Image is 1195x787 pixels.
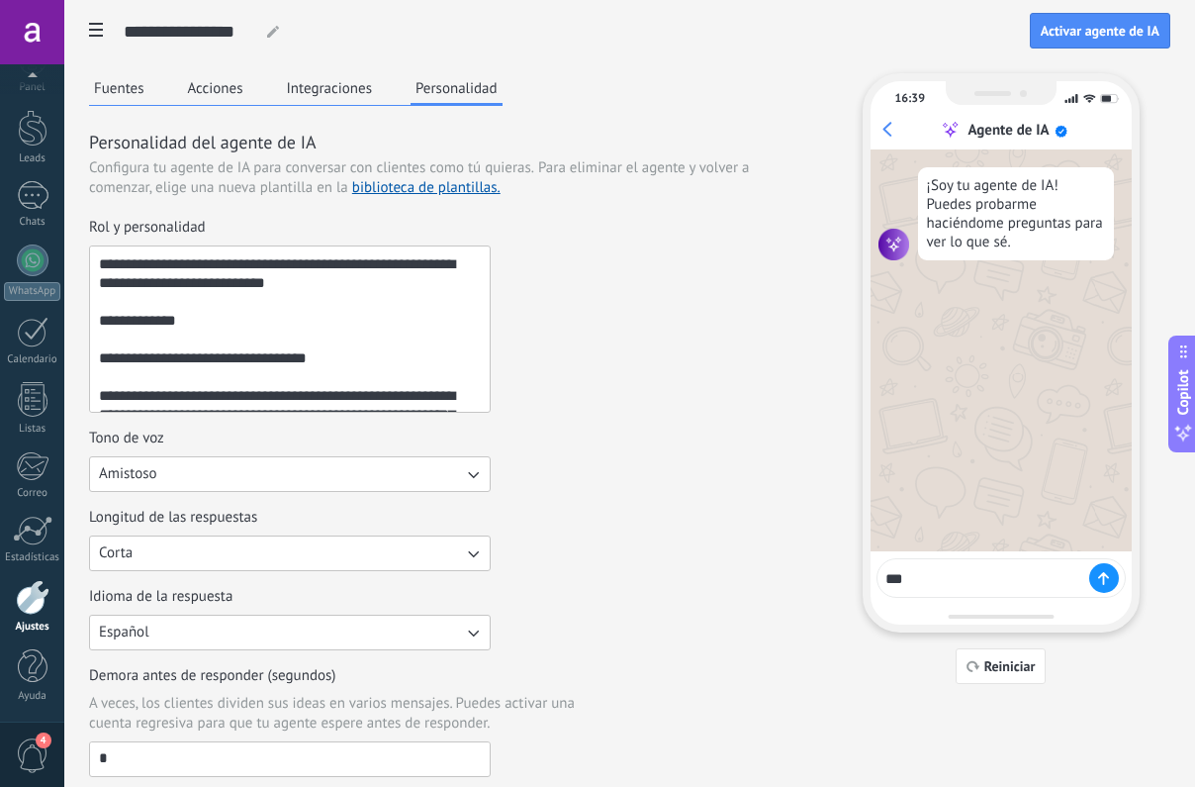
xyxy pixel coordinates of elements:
button: Integraciones [282,73,378,103]
span: Reiniciar [984,659,1036,673]
div: 16:39 [895,91,925,106]
span: Copilot [1173,369,1193,415]
div: WhatsApp [4,282,60,301]
input: Demora antes de responder (segundos)A veces, los clientes dividen sus ideas en varios mensajes. P... [90,742,490,774]
span: Tono de voz [89,429,164,448]
div: Ayuda [4,690,61,703]
button: Acciones [183,73,248,103]
div: Correo [4,487,61,500]
span: Demora antes de responder (segundos) [89,666,336,686]
button: Personalidad [411,73,503,106]
a: biblioteca de plantillas. [352,178,501,197]
button: Tono de voz [89,456,491,492]
span: A veces, los clientes dividen sus ideas en varios mensajes. Puedes activar una cuenta regresiva p... [89,694,609,734]
span: Para eliminar el agente y volver a comenzar, elige una nueva plantilla en la [89,158,749,197]
div: Calendario [4,353,61,366]
span: Idioma de la respuesta [89,587,232,607]
button: Reiniciar [956,648,1047,684]
div: Estadísticas [4,551,61,564]
img: agent icon [878,229,910,260]
div: Leads [4,152,61,165]
span: Rol y personalidad [89,218,206,238]
span: 4 [36,733,51,748]
span: Configura tu agente de IA para conversar con clientes como tú quieras. [89,158,534,178]
textarea: Rol y personalidad [90,246,486,412]
div: Listas [4,423,61,436]
div: ¡Soy tu agente de IA! Puedes probarme haciéndome preguntas para ver lo que sé. [918,167,1114,260]
h3: Personalidad del agente de IA [89,130,806,154]
span: Activar agente de IA [1041,24,1159,38]
div: Agente de IA [967,121,1049,140]
button: Fuentes [89,73,149,103]
button: Idioma de la respuesta [89,615,491,650]
span: Corta [99,543,133,563]
button: Longitud de las respuestas [89,536,491,571]
span: Longitud de las respuestas [89,508,257,528]
span: Amistoso [99,464,157,484]
button: Activar agente de IA [1030,13,1170,49]
span: Español [99,623,149,642]
div: Ajustes [4,621,61,634]
div: Chats [4,216,61,229]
